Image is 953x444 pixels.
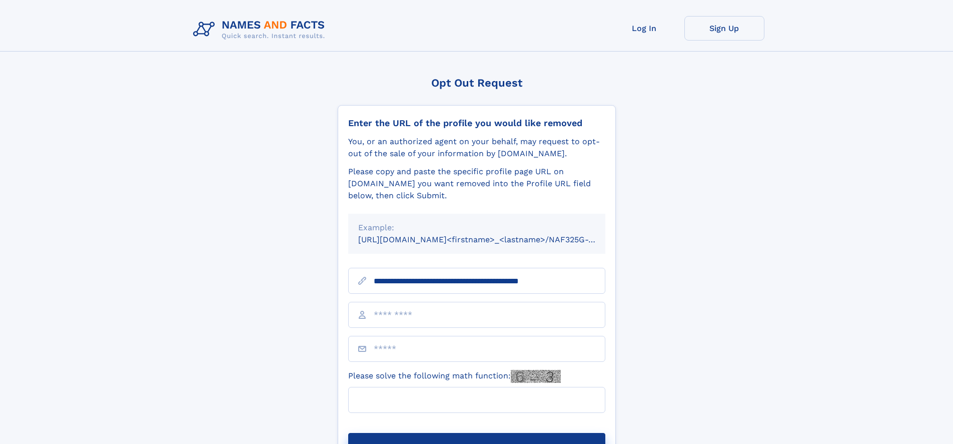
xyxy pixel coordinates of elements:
div: You, or an authorized agent on your behalf, may request to opt-out of the sale of your informatio... [348,136,605,160]
div: Opt Out Request [338,77,616,89]
label: Please solve the following math function: [348,370,561,383]
img: Logo Names and Facts [189,16,333,43]
a: Log In [604,16,684,41]
small: [URL][DOMAIN_NAME]<firstname>_<lastname>/NAF325G-xxxxxxxx [358,235,624,244]
div: Enter the URL of the profile you would like removed [348,118,605,129]
a: Sign Up [684,16,764,41]
div: Please copy and paste the specific profile page URL on [DOMAIN_NAME] you want removed into the Pr... [348,166,605,202]
div: Example: [358,222,595,234]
